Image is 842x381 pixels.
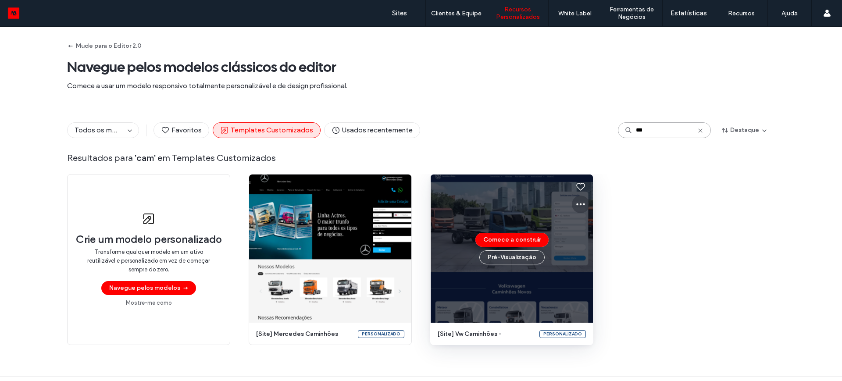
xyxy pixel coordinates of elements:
[438,330,534,338] span: [site] vw caminhões -
[714,123,775,137] button: Destaque
[479,250,545,264] button: Pré-Visualizaçāo
[67,81,775,91] span: Comece a usar um modelo responsivo totalmente personalizável e de design profissional.
[671,9,707,17] label: Estatísticas
[68,123,125,138] button: Todos os modelos
[728,10,755,17] label: Recursos
[213,122,321,138] button: Templates Customizados
[558,10,592,17] label: White Label
[475,233,549,247] button: Comece a construir
[332,125,413,135] span: Usados recentemente
[487,6,548,21] label: Recursos Personalizados
[67,58,775,76] span: Navegue pelos modelos clássicos do editor
[101,281,196,295] button: Navegue pelos modelos
[19,6,42,14] span: Ajuda
[601,6,662,21] label: Ferramentas de Negócios
[67,152,775,164] span: Resultados para em Templates Customizados
[135,153,156,163] span: ' cam '
[67,39,142,53] button: Mude para o Editor 2.0
[75,126,134,134] span: Todos os modelos
[76,233,222,246] span: Crie um modelo personalizado
[392,9,407,17] label: Sites
[85,248,212,274] span: Transforme qualquer modelo em um ativo reutilizável e personalizado em vez de começar sempre do z...
[324,122,420,138] button: Usados recentemente
[431,10,482,17] label: Clientes & Equipe
[126,299,172,307] a: Mostre-me como
[153,122,209,138] button: Favoritos
[256,330,353,338] span: [site] mercedes caminhões
[358,330,404,338] div: Personalizado
[220,125,313,135] span: Templates Customizados
[161,125,202,135] span: Favoritos
[781,10,798,17] label: Ajuda
[539,330,586,338] div: Personalizado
